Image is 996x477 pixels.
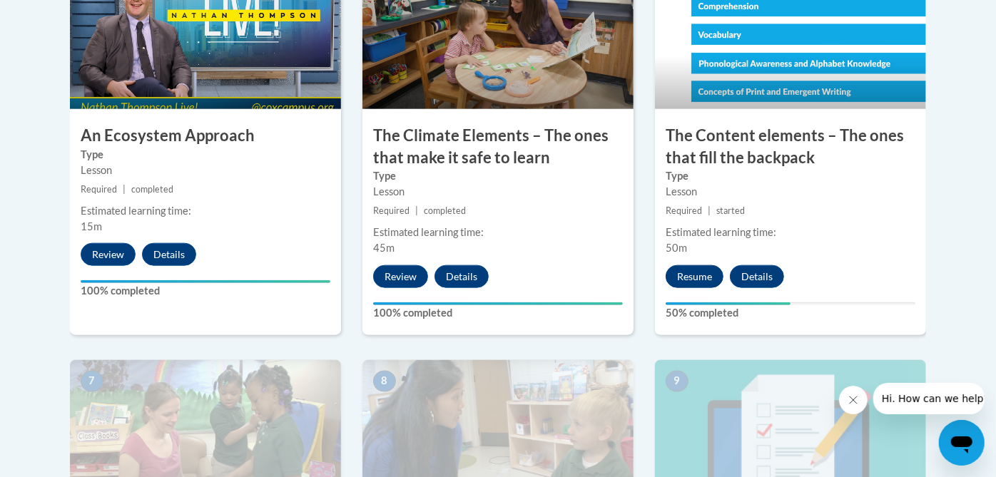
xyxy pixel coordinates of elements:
[373,205,410,216] span: Required
[666,371,688,392] span: 9
[373,302,623,305] div: Your progress
[839,386,868,414] iframe: Close message
[730,265,784,288] button: Details
[666,265,723,288] button: Resume
[123,184,126,195] span: |
[666,305,915,321] label: 50% completed
[939,420,985,466] iframe: Button to launch messaging window
[81,283,330,299] label: 100% completed
[373,225,623,240] div: Estimated learning time:
[373,305,623,321] label: 100% completed
[655,125,926,169] h3: The Content elements – The ones that fill the backpack
[666,225,915,240] div: Estimated learning time:
[435,265,489,288] button: Details
[81,163,330,178] div: Lesson
[373,168,623,184] label: Type
[873,383,985,414] iframe: Message from company
[81,147,330,163] label: Type
[373,184,623,200] div: Lesson
[81,280,330,283] div: Your progress
[142,243,196,266] button: Details
[70,125,341,147] h3: An Ecosystem Approach
[373,242,395,254] span: 45m
[415,205,418,216] span: |
[666,302,791,305] div: Your progress
[373,371,396,392] span: 8
[716,205,745,216] span: started
[666,242,687,254] span: 50m
[666,184,915,200] div: Lesson
[666,205,702,216] span: Required
[424,205,466,216] span: completed
[81,220,102,232] span: 15m
[362,125,634,169] h3: The Climate Elements – The ones that make it safe to learn
[81,203,330,219] div: Estimated learning time:
[81,184,117,195] span: Required
[666,168,915,184] label: Type
[81,371,103,392] span: 7
[9,10,116,21] span: Hi. How can we help?
[131,184,173,195] span: completed
[81,243,136,266] button: Review
[708,205,711,216] span: |
[373,265,428,288] button: Review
